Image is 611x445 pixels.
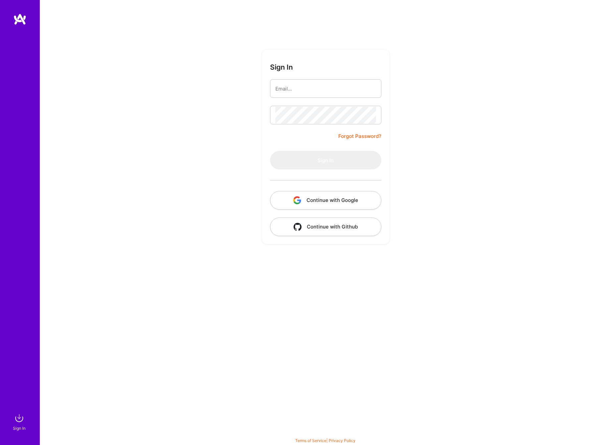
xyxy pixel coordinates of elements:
[40,425,611,442] div: © 2025 ATeams Inc., All rights reserved.
[13,425,26,432] div: Sign In
[14,412,26,432] a: sign inSign In
[13,412,26,425] img: sign in
[270,151,381,169] button: Sign In
[270,63,293,71] h3: Sign In
[270,218,381,236] button: Continue with Github
[338,132,381,140] a: Forgot Password?
[329,438,356,443] a: Privacy Policy
[275,80,376,97] input: Email...
[13,13,27,25] img: logo
[270,191,381,210] button: Continue with Google
[293,196,301,204] img: icon
[295,438,356,443] span: |
[295,438,326,443] a: Terms of Service
[294,223,302,231] img: icon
